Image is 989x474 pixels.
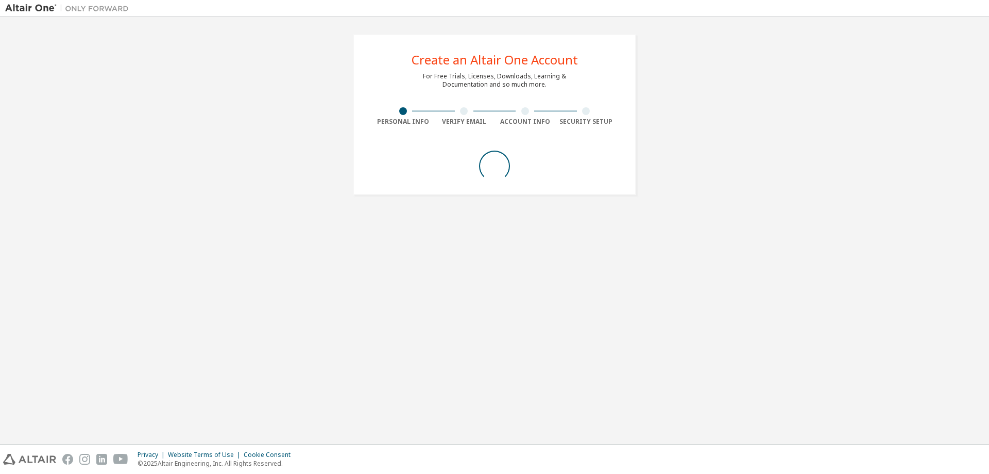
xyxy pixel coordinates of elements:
[423,72,566,89] div: For Free Trials, Licenses, Downloads, Learning & Documentation and so much more.
[412,54,578,66] div: Create an Altair One Account
[556,118,617,126] div: Security Setup
[138,459,297,468] p: © 2025 Altair Engineering, Inc. All Rights Reserved.
[79,454,90,465] img: instagram.svg
[113,454,128,465] img: youtube.svg
[62,454,73,465] img: facebook.svg
[3,454,56,465] img: altair_logo.svg
[138,451,168,459] div: Privacy
[434,118,495,126] div: Verify Email
[244,451,297,459] div: Cookie Consent
[494,118,556,126] div: Account Info
[5,3,134,13] img: Altair One
[372,118,434,126] div: Personal Info
[168,451,244,459] div: Website Terms of Use
[96,454,107,465] img: linkedin.svg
